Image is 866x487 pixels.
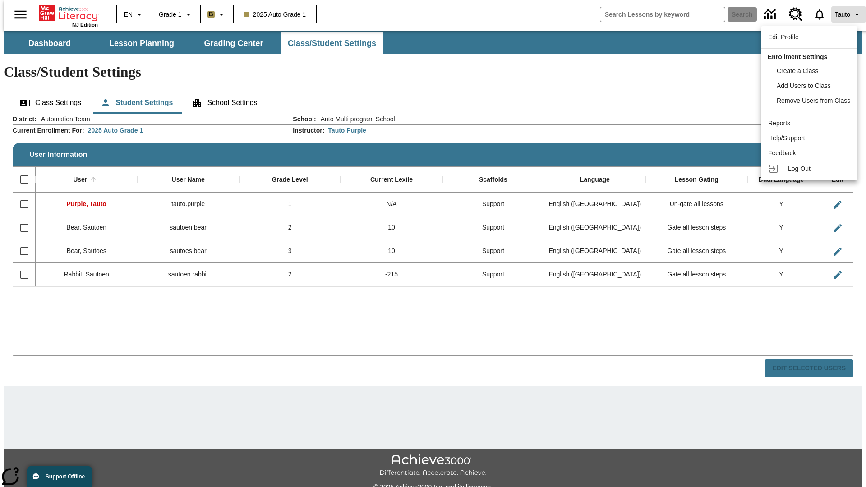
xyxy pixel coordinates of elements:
span: Edit Profile [768,33,799,41]
span: Add Users to Class [777,82,831,89]
span: Help/Support [768,134,805,142]
span: Remove Users from Class [777,97,850,104]
span: Feedback [768,149,796,156]
span: Reports [768,119,790,127]
span: Log Out [788,165,811,172]
span: Enrollment Settings [768,53,827,60]
span: Create a Class [777,67,819,74]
